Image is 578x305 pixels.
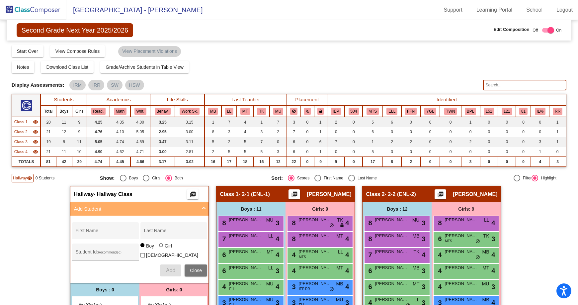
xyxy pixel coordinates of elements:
[549,147,566,157] td: 0
[56,127,72,137] td: 12
[237,127,254,137] td: 4
[375,217,408,223] span: [PERSON_NAME]
[327,117,345,127] td: 2
[337,217,343,224] span: TK
[345,117,363,127] td: 0
[432,202,501,216] div: Girls: 9
[345,106,363,117] th: 504 Plan
[535,108,545,115] button: IL%
[12,45,43,57] button: Start Over
[12,127,41,137] td: Alexis Fiola - 2-2 (ENL-2)
[498,106,516,117] th: Self-Contained 12:1:1
[531,147,549,157] td: 1
[270,137,287,147] td: 0
[205,137,221,147] td: 5
[237,147,254,157] td: 5
[172,175,183,181] div: Both
[220,219,226,227] span: 8
[56,117,72,127] td: 11
[155,108,171,115] button: Behav.
[516,137,531,147] td: 0
[314,147,327,157] td: 1
[314,137,327,147] td: 6
[461,127,480,137] td: 0
[440,117,461,127] td: 0
[363,157,383,167] td: 17
[287,94,327,106] th: Placement
[383,127,401,137] td: 0
[314,106,327,117] th: Keep with teacher
[345,147,363,157] td: 0
[150,94,204,106] th: Life Skills
[205,127,221,137] td: 8
[383,157,401,167] td: 8
[363,147,383,157] td: 5
[110,127,130,137] td: 4.10
[257,108,266,115] button: TK
[14,129,28,135] span: Class 2
[205,94,287,106] th: Last Teacher
[498,137,516,147] td: 0
[33,119,38,125] mat-icon: visibility
[440,137,461,147] td: 0
[531,106,549,117] th: iReady Low Normed Percentile (<20%)
[422,218,425,228] span: 3
[205,147,221,157] td: 2
[254,127,270,137] td: 3
[254,137,270,147] td: 7
[287,106,301,117] th: Keep away students
[439,5,468,15] a: Support
[12,137,41,147] td: Katie Liberti - 2-3 (ICT)
[355,175,377,181] div: Last Name
[13,175,27,181] span: Hallway
[100,61,189,73] button: Grade/Archive Students in Table View
[301,106,314,117] th: Keep with students
[290,191,298,200] mat-icon: picture_as_pdf
[72,117,87,127] td: 9
[287,137,301,147] td: 6
[33,149,38,154] mat-icon: visibility
[461,117,480,127] td: 1
[498,117,516,127] td: 0
[221,127,237,137] td: 3
[17,64,29,70] span: Notes
[270,106,287,117] th: Michele Umbreit
[301,157,314,167] td: 0
[551,5,578,15] a: Logout
[301,147,314,157] td: 0
[87,157,110,167] td: 4.74
[401,106,421,117] th: Frequent-Flyer to Nurse
[401,157,421,167] td: 2
[436,219,442,227] span: 8
[327,94,566,106] th: Identified
[314,157,327,167] td: 9
[520,175,532,181] div: Filter
[205,157,221,167] td: 16
[286,202,355,216] div: Girls: 9
[331,108,341,115] button: IEP
[531,127,549,137] td: 0
[216,202,286,216] div: Boys : 11
[491,218,495,228] span: 4
[498,157,516,167] td: 0
[314,127,327,137] td: 1
[549,106,566,117] th: Resource Room
[327,106,345,117] th: Individualized Education Plan
[521,5,548,15] a: School
[75,231,135,236] input: First Name
[289,189,300,199] button: Print Students Details
[189,191,197,200] mat-icon: picture_as_pdf
[72,147,87,157] td: 10
[130,157,150,167] td: 4.66
[106,64,184,70] span: Grade/Archive Students in Table View
[519,108,528,115] button: 81
[175,137,205,147] td: 3.11
[66,5,203,15] span: [GEOGRAPHIC_DATA] - [PERSON_NAME]
[483,80,566,90] input: Search...
[301,117,314,127] td: 0
[421,147,440,157] td: 0
[366,191,384,198] span: Class 2
[94,191,132,198] span: - Hallway Class
[271,175,438,181] mat-radio-group: Select an option
[110,137,130,147] td: 4.74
